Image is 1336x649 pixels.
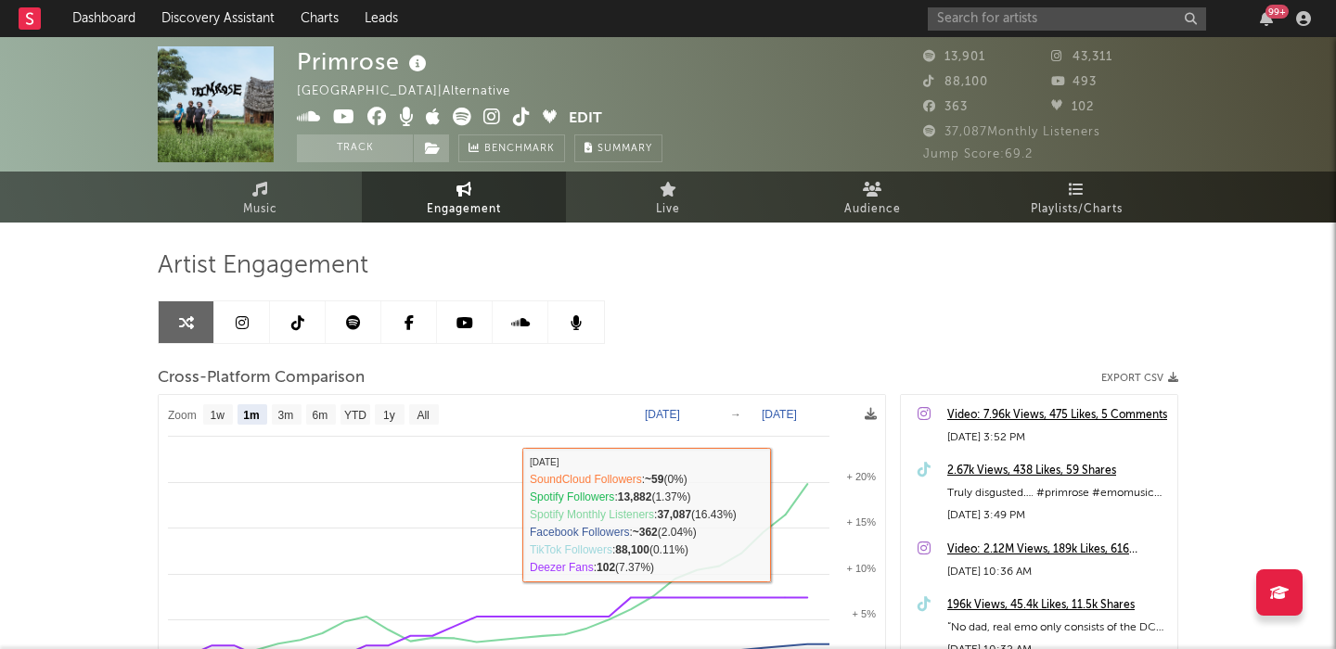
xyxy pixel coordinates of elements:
[1265,5,1289,19] div: 99 +
[417,409,429,422] text: All
[947,539,1168,561] a: Video: 2.12M Views, 189k Likes, 616 Comments
[158,367,365,389] span: Cross-Platform Comparison
[243,198,277,221] span: Music
[853,608,877,619] text: + 5%
[383,409,395,422] text: 1y
[158,172,362,223] a: Music
[947,460,1168,482] a: 2.67k Views, 438 Likes, 59 Shares
[1260,11,1273,26] button: 99+
[847,471,877,482] text: + 20%
[278,409,294,422] text: 3m
[168,409,197,422] text: Zoom
[847,563,877,574] text: + 10%
[947,482,1168,504] div: Truly disgusted…. #primrose #emomusic #midwestemo
[427,198,501,221] span: Engagement
[656,198,680,221] span: Live
[344,409,366,422] text: YTD
[947,561,1168,583] div: [DATE] 10:36 AM
[484,138,555,160] span: Benchmark
[243,409,259,422] text: 1m
[923,76,988,88] span: 88,100
[923,126,1100,138] span: 37,087 Monthly Listeners
[1051,51,1112,63] span: 43,311
[597,144,652,154] span: Summary
[847,516,877,528] text: + 15%
[844,198,901,221] span: Audience
[928,7,1206,31] input: Search for artists
[1031,198,1123,221] span: Playlists/Charts
[947,617,1168,639] div: “No dad, real emo only consists of the DC emotional hardcore……” #primrose #midwestemo
[297,134,413,162] button: Track
[645,408,680,421] text: [DATE]
[569,108,602,131] button: Edit
[947,504,1168,527] div: [DATE] 3:49 PM
[947,426,1168,449] div: [DATE] 3:52 PM
[158,255,368,277] span: Artist Engagement
[362,172,566,223] a: Engagement
[297,46,431,77] div: Primrose
[566,172,770,223] a: Live
[762,408,797,421] text: [DATE]
[947,404,1168,426] a: Video: 7.96k Views, 475 Likes, 5 Comments
[923,51,985,63] span: 13,901
[574,134,662,162] button: Summary
[923,101,968,113] span: 363
[947,594,1168,617] a: 196k Views, 45.4k Likes, 11.5k Shares
[974,172,1178,223] a: Playlists/Charts
[313,409,328,422] text: 6m
[458,134,565,162] a: Benchmark
[297,81,532,103] div: [GEOGRAPHIC_DATA] | Alternative
[770,172,974,223] a: Audience
[1101,373,1178,384] button: Export CSV
[730,408,741,421] text: →
[1051,76,1097,88] span: 493
[1051,101,1094,113] span: 102
[923,148,1033,160] span: Jump Score: 69.2
[211,409,225,422] text: 1w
